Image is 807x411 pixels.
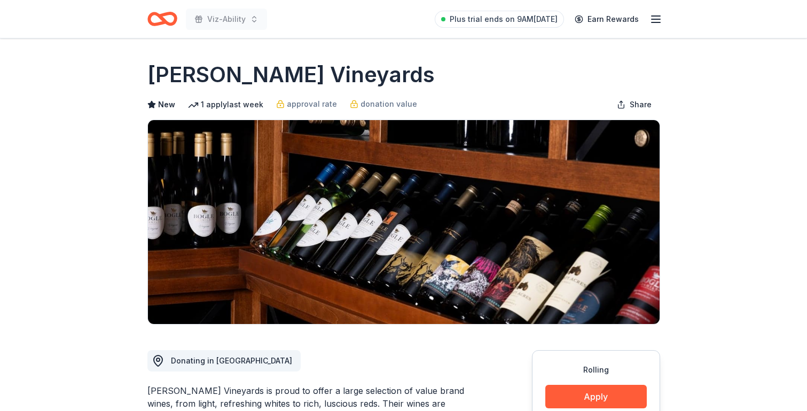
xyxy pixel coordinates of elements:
span: Donating in [GEOGRAPHIC_DATA] [171,356,292,365]
span: donation value [361,98,417,110]
a: Home [147,6,177,31]
a: Plus trial ends on 9AM[DATE] [435,11,564,28]
a: Earn Rewards [568,10,645,29]
button: Share [608,94,660,115]
img: Image for Bogle Vineyards [148,120,660,324]
div: 1 apply last week [188,98,263,111]
button: Apply [545,385,647,408]
h1: [PERSON_NAME] Vineyards [147,60,435,90]
span: New [158,98,175,111]
span: approval rate [287,98,337,110]
div: Rolling [545,363,647,376]
a: donation value [350,98,417,110]
a: approval rate [276,98,337,110]
span: Viz-Ability [207,13,246,26]
button: Viz-Ability [186,9,267,30]
span: Share [630,98,652,111]
span: Plus trial ends on 9AM[DATE] [450,13,558,26]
